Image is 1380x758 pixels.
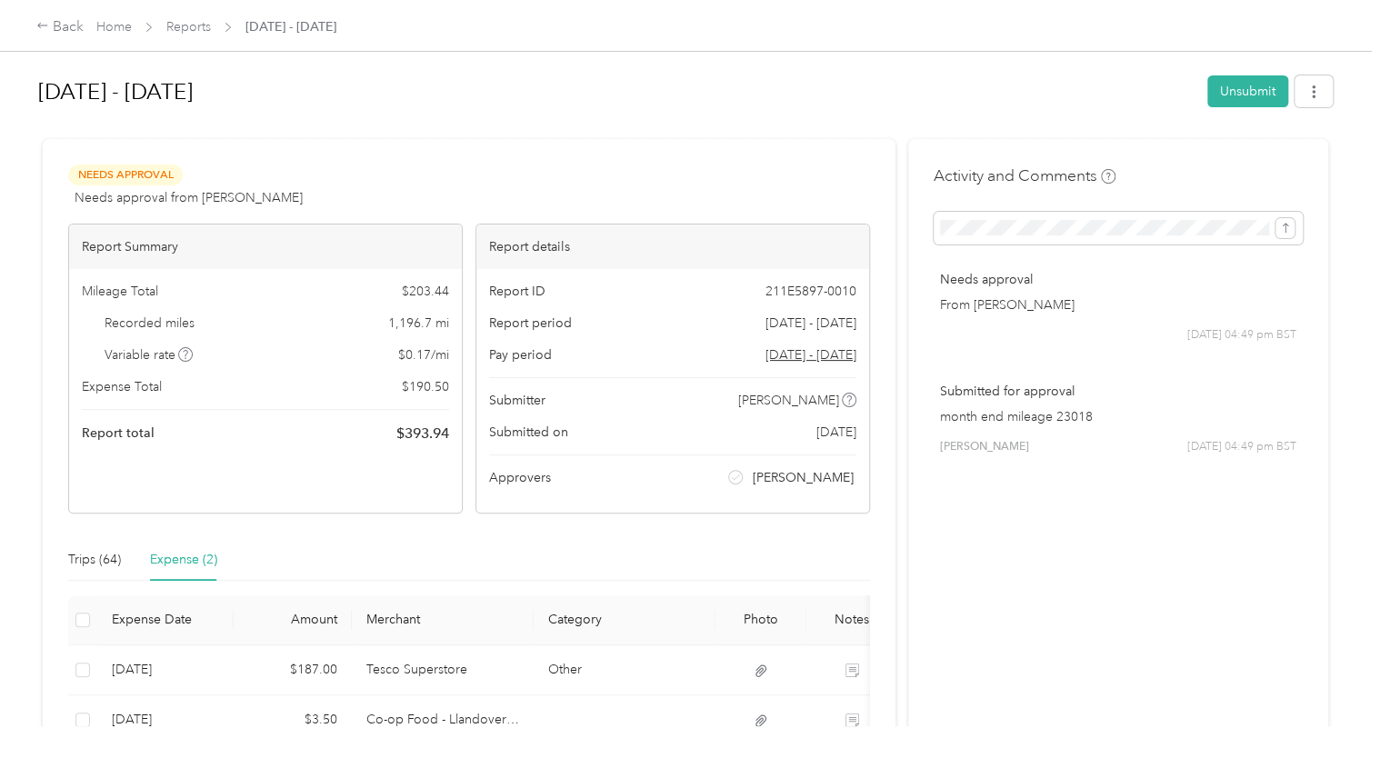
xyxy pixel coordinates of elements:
h1: Sep 1 - 30, 2025 [38,70,1195,114]
span: [DATE] [816,423,856,442]
div: Expense (2) [150,550,217,570]
span: [PERSON_NAME] [753,468,854,487]
p: From [PERSON_NAME] [940,295,1296,314]
span: $ 0.17 / mi [398,345,449,364]
span: Pay period [489,345,552,364]
td: 9-22-2025 [97,695,234,745]
span: Variable rate [105,345,194,364]
th: Photo [715,595,806,645]
a: Home [96,19,132,35]
span: [DATE] - [DATE] [765,314,856,333]
span: Report total [82,424,155,443]
a: Reports [166,19,211,35]
span: Approvers [489,468,551,487]
span: 211E5897-0010 [765,282,856,301]
th: Category [534,595,715,645]
p: Submitted for approval [940,382,1296,401]
span: 1,196.7 mi [388,314,449,333]
span: Submitter [489,391,545,410]
span: Go to pay period [765,345,856,364]
span: $ 203.44 [402,282,449,301]
span: [DATE] 04:49 pm BST [1187,327,1296,344]
p: Needs approval [940,270,1296,289]
p: month end mileage 23018 [940,407,1296,426]
span: Report ID [489,282,545,301]
div: Trips (64) [68,550,121,570]
td: Co-op Food - Llandovery - High Street [352,695,534,745]
th: Amount [234,595,352,645]
span: [PERSON_NAME] [940,439,1029,455]
td: Tesco Superstore [352,645,534,695]
span: Mileage Total [82,282,158,301]
span: Needs approval from [PERSON_NAME] [75,188,303,207]
td: $187.00 [234,645,352,695]
span: [DATE] 04:49 pm BST [1187,439,1296,455]
iframe: Everlance-gr Chat Button Frame [1278,656,1380,758]
span: Needs Approval [68,165,183,185]
th: Expense Date [97,595,234,645]
span: [PERSON_NAME] [738,391,839,410]
span: $ 393.94 [396,423,449,444]
span: Report period [489,314,572,333]
td: Other [534,645,715,695]
td: $3.50 [234,695,352,745]
div: Report details [476,224,869,269]
span: [DATE] - [DATE] [245,17,336,36]
span: $ 190.50 [402,377,449,396]
div: Report Summary [69,224,462,269]
span: Recorded miles [105,314,195,333]
th: Notes [806,595,897,645]
th: Merchant [352,595,534,645]
span: Expense Total [82,377,162,396]
div: Back [36,16,84,38]
span: Submitted on [489,423,568,442]
td: 9-30-2025 [97,645,234,695]
h4: Activity and Comments [934,165,1115,187]
button: Unsubmit [1207,75,1288,107]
